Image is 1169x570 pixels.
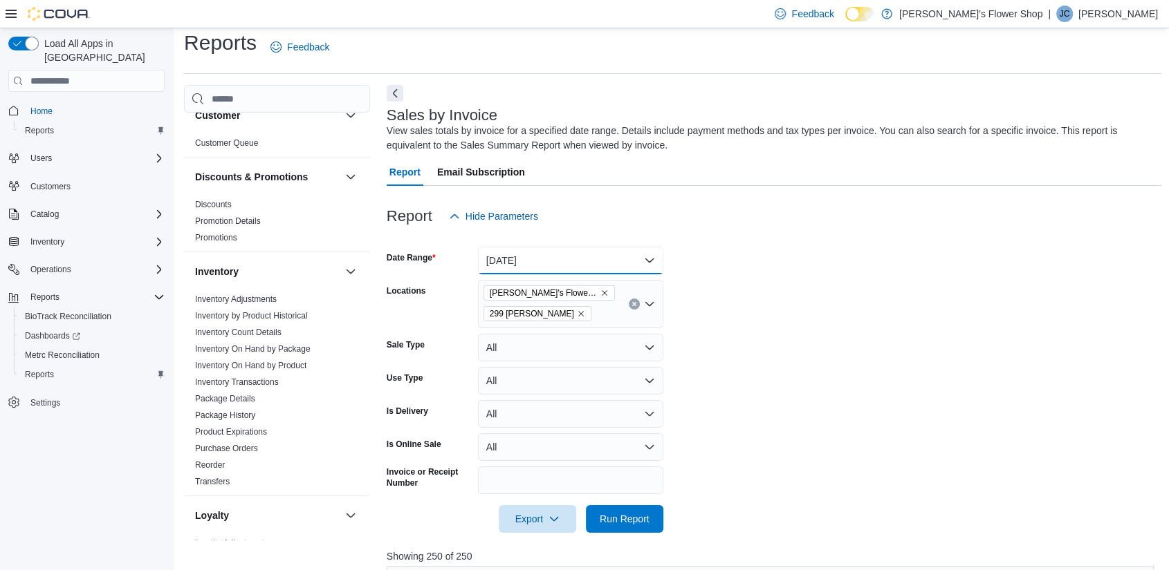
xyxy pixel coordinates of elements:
span: Users [25,150,165,167]
span: Inventory On Hand by Product [195,360,306,371]
div: Customer [184,135,370,157]
span: Inventory [25,234,165,250]
div: Discounts & Promotions [184,196,370,251]
span: Discounts [195,199,232,210]
button: Hide Parameters [443,202,544,230]
span: Feedback [791,7,834,21]
span: Hide Parameters [466,209,538,223]
span: Home [30,106,53,117]
span: 299 Knickerbocker [484,306,591,321]
a: Reorder [195,460,225,470]
h3: Inventory [195,265,239,278]
button: Remove Misha's Flower Shop from selection in this group [600,289,609,297]
button: Reports [3,287,170,307]
div: Inventory [184,291,370,495]
a: Customers [25,178,76,195]
button: Clear input [629,298,640,310]
span: Package History [195,410,255,421]
button: Reports [14,121,170,140]
a: Inventory Transactions [195,377,279,387]
span: Reports [19,366,165,383]
span: Promotion Details [195,216,261,227]
button: [DATE] [478,247,663,274]
button: Inventory [342,263,359,280]
button: All [478,367,663,395]
span: JC [1060,6,1070,22]
button: All [478,334,663,361]
button: Customers [3,176,170,196]
span: Inventory [30,236,64,247]
button: Metrc Reconciliation [14,345,170,365]
span: Inventory On Hand by Package [195,343,311,354]
a: Feedback [265,33,335,61]
a: Discounts [195,200,232,209]
p: [PERSON_NAME] [1078,6,1158,22]
span: Inventory Adjustments [195,294,277,305]
span: Load All Apps in [GEOGRAPHIC_DATA] [39,37,165,64]
button: Next [387,85,403,102]
button: Inventory [3,232,170,251]
span: Settings [30,397,60,408]
span: 299 [PERSON_NAME] [490,307,574,321]
span: Customers [30,181,71,192]
button: Open list of options [644,298,655,310]
h3: Discounts & Promotions [195,170,308,184]
span: Product Expirations [195,426,267,437]
span: Customers [25,178,165,195]
a: Inventory Adjustments [195,294,277,304]
a: Home [25,103,58,120]
button: Settings [3,392,170,412]
button: Loyalty [342,507,359,524]
span: Transfers [195,476,230,487]
button: Reports [14,365,170,384]
span: Metrc Reconciliation [25,350,100,361]
span: Customer Queue [195,137,258,149]
span: Home [25,102,165,119]
span: Reports [30,292,59,303]
div: Jesse Carmo [1056,6,1073,22]
label: Is Online Sale [387,439,441,450]
a: Dashboards [19,327,86,344]
a: Promotions [195,233,237,243]
a: Dashboards [14,326,170,345]
a: Product Expirations [195,427,267,437]
p: | [1048,6,1051,22]
span: Settings [25,394,165,411]
nav: Complex example [8,95,165,448]
span: Dashboards [25,330,80,341]
span: Catalog [30,209,59,220]
span: Reorder [195,459,225,471]
a: Package History [195,410,255,420]
a: Loyalty Adjustments [195,538,269,548]
button: Users [3,149,170,168]
span: Inventory Transactions [195,377,279,388]
button: All [478,433,663,461]
label: Is Delivery [387,406,428,417]
span: Run Report [600,512,650,526]
span: Reports [25,289,165,305]
button: BioTrack Reconciliation [14,307,170,326]
a: Settings [25,395,66,411]
label: Locations [387,285,426,296]
span: Promotions [195,232,237,243]
button: Reports [25,289,65,305]
label: Sale Type [387,339,425,350]
button: Discounts & Promotions [195,170,340,184]
button: Discounts & Promotions [342,169,359,185]
button: All [478,400,663,428]
a: Package Details [195,394,255,403]
button: Operations [3,260,170,279]
div: View sales totals by invoice for a specified date range. Details include payment methods and tax ... [387,124,1155,153]
h3: Loyalty [195,509,229,522]
span: Misha's Flower Shop [484,285,615,301]
a: Purchase Orders [195,444,258,453]
label: Date Range [387,252,436,263]
a: Transfers [195,477,230,486]
span: Inventory by Product Historical [195,310,308,321]
button: Loyalty [195,509,340,522]
button: Users [25,150,57,167]
span: Feedback [287,40,329,54]
button: Export [499,505,576,533]
span: Reports [25,125,54,136]
a: Inventory by Product Historical [195,311,308,321]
